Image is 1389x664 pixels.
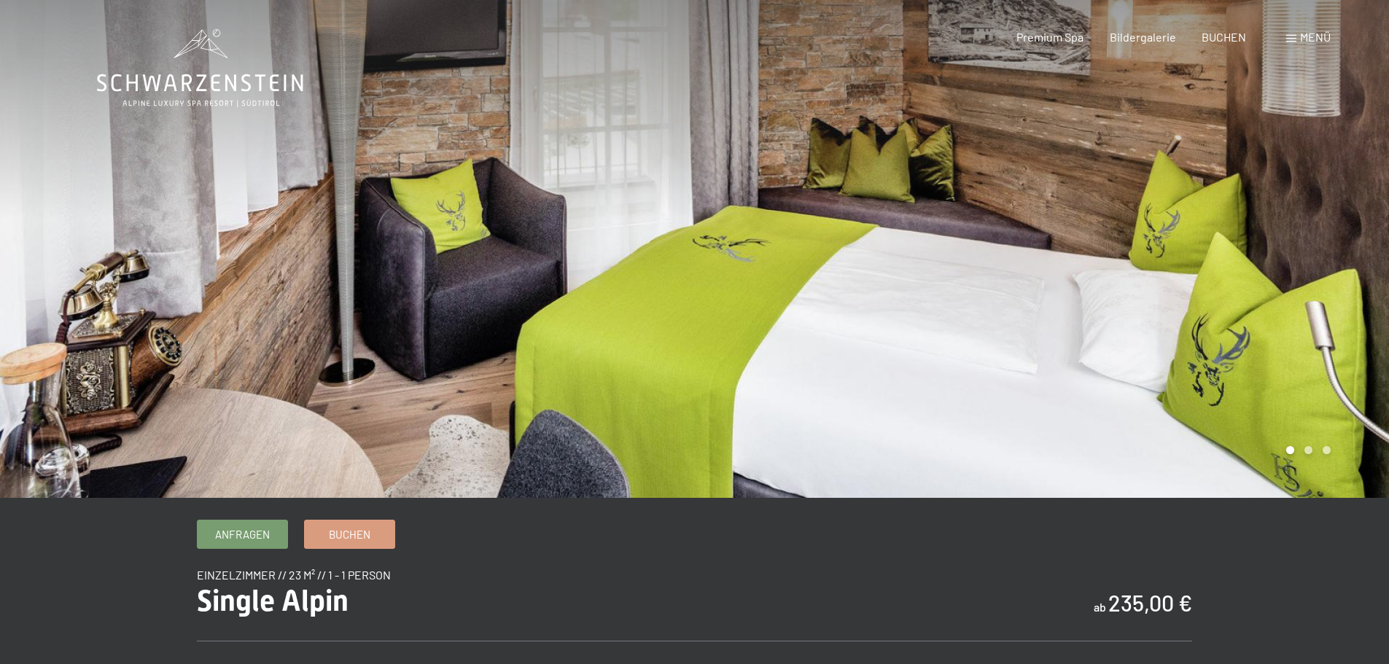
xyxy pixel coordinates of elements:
[197,568,391,582] span: Einzelzimmer // 23 m² // 1 - 1 Person
[1016,30,1083,44] a: Premium Spa
[1202,30,1246,44] a: BUCHEN
[305,520,394,548] a: Buchen
[1110,30,1176,44] a: Bildergalerie
[1300,30,1331,44] span: Menü
[1094,600,1106,614] span: ab
[197,584,349,618] span: Single Alpin
[329,527,370,542] span: Buchen
[198,520,287,548] a: Anfragen
[215,527,270,542] span: Anfragen
[1108,590,1192,616] b: 235,00 €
